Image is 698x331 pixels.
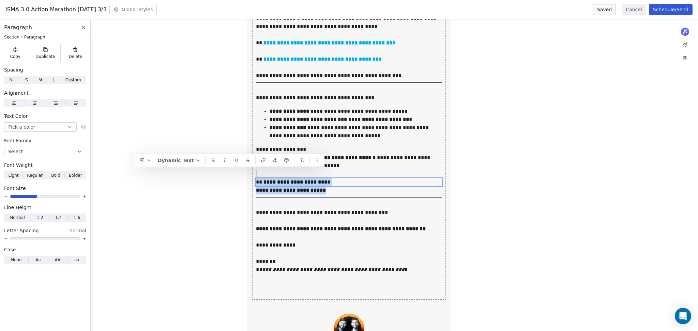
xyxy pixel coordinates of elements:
[593,4,616,15] button: Saved
[10,54,20,59] span: Copy
[10,215,25,221] span: Normal
[4,137,31,144] span: Font Family
[649,4,693,15] button: Schedule/Send
[9,77,15,83] span: Nil
[4,23,32,32] span: Paragraph
[4,227,39,234] span: Letter Spacing
[8,172,18,178] span: Light
[4,185,26,192] span: Font Size
[5,5,107,14] span: ISMA 3.0 Action Marathon [DATE] 3/3
[52,77,55,83] span: L
[70,227,86,234] span: normal
[4,122,77,132] button: Pick a color
[27,172,43,178] span: Regular
[4,113,28,120] span: Text Color
[109,5,157,14] button: Global Styles
[74,215,80,221] span: 1.6
[39,77,42,83] span: M
[35,54,55,59] span: Duplicate
[51,172,60,178] span: Bold
[37,215,43,221] span: 1.2
[55,257,60,263] span: AA
[8,148,23,155] span: Select
[4,246,16,253] span: Case
[4,66,23,73] span: Spacing
[622,4,646,15] button: Cancel
[69,54,82,59] span: Delete
[55,215,62,221] span: 1.4
[24,34,45,40] span: Paragraph
[65,77,81,83] span: Custom
[4,90,29,96] span: Alignment
[4,162,33,169] span: Font Weight
[25,77,28,83] span: S
[11,257,21,263] span: None
[155,155,203,165] button: Dynamic Text
[74,257,79,263] span: aa
[4,34,19,40] span: Section
[675,308,691,324] div: Open Intercom Messenger
[4,204,31,211] span: Line Height
[69,172,82,178] span: Bolder
[35,257,41,263] span: Aa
